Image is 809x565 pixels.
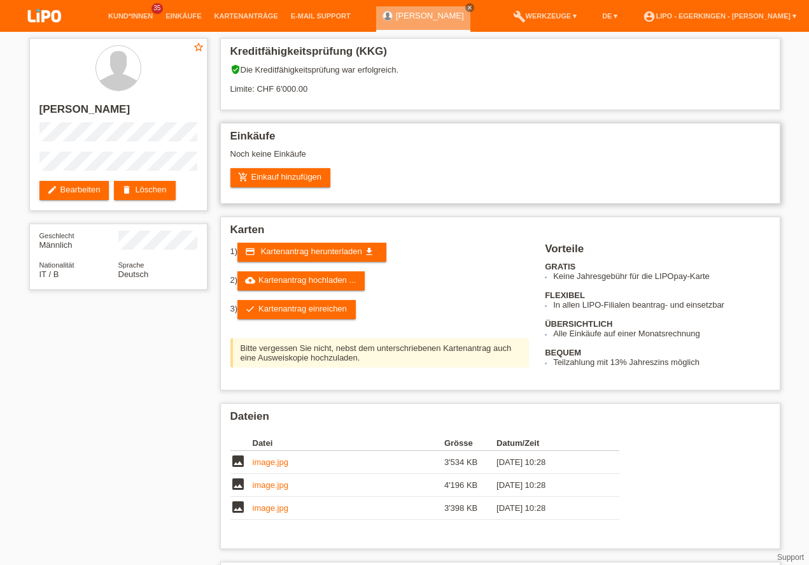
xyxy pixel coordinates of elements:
[159,12,208,20] a: Einkäufe
[553,329,770,338] li: Alle Einkäufe auf einer Monatsrechnung
[13,26,76,36] a: LIPO pay
[444,436,496,451] th: Grösse
[364,247,374,257] i: get_app
[102,12,159,20] a: Kund*innen
[253,480,288,490] a: image.jpg
[253,457,288,467] a: image.jpg
[253,436,444,451] th: Datei
[444,474,496,497] td: 4'196 KB
[444,497,496,520] td: 3'398 KB
[553,357,770,367] li: Teilzahlung mit 13% Jahreszins möglich
[553,300,770,310] li: In allen LIPO-Filialen beantrag- und einsetzbar
[230,149,770,168] div: Noch keine Einkäufe
[230,224,770,243] h2: Karten
[230,64,241,75] i: verified_user
[545,319,612,329] b: ÜBERSICHTLICH
[230,476,246,492] i: image
[39,231,118,250] div: Männlich
[777,553,804,562] a: Support
[396,11,464,20] a: [PERSON_NAME]
[230,410,770,429] h2: Dateien
[467,4,473,11] i: close
[230,271,530,290] div: 2)
[193,41,204,53] i: star_border
[545,243,770,262] h2: Vorteile
[114,181,175,200] a: deleteLöschen
[245,247,255,257] i: credit_card
[230,454,246,469] i: image
[496,451,601,474] td: [DATE] 10:28
[496,436,601,451] th: Datum/Zeit
[122,185,132,195] i: delete
[151,3,163,14] span: 35
[465,3,474,12] a: close
[230,45,770,64] h2: Kreditfähigkeitsprüfung (KKG)
[253,503,288,513] a: image.jpg
[39,103,197,122] h2: [PERSON_NAME]
[507,12,584,20] a: buildWerkzeuge ▾
[545,290,585,300] b: FLEXIBEL
[230,243,530,262] div: 1)
[230,168,331,187] a: add_shopping_cartEinkauf hinzufügen
[496,497,601,520] td: [DATE] 10:28
[118,261,144,269] span: Sprache
[545,348,581,357] b: BEQUEM
[230,300,530,319] div: 3)
[553,271,770,281] li: Keine Jahresgebühr für die LIPOpay-Karte
[545,262,575,271] b: GRATIS
[496,474,601,497] td: [DATE] 10:28
[230,499,246,515] i: image
[230,64,770,103] div: Die Kreditfähigkeitsprüfung war erfolgreich. Limite: CHF 6'000.00
[285,12,357,20] a: E-Mail Support
[444,451,496,474] td: 3'534 KB
[193,41,204,55] a: star_border
[237,271,365,290] a: cloud_uploadKartenantrag hochladen ...
[238,172,248,182] i: add_shopping_cart
[39,261,74,269] span: Nationalität
[39,232,74,240] span: Geschlecht
[39,269,59,279] span: Italien / B / 02.09.2021
[637,12,803,20] a: account_circleLIPO - Egerkingen - [PERSON_NAME] ▾
[245,275,255,285] i: cloud_upload
[245,304,255,314] i: check
[513,10,526,23] i: build
[230,338,530,368] div: Bitte vergessen Sie nicht, nebst dem unterschriebenen Kartenantrag auch eine Ausweiskopie hochzul...
[261,247,362,256] span: Kartenantrag herunterladen
[208,12,285,20] a: Kartenanträge
[39,181,109,200] a: editBearbeiten
[118,269,149,279] span: Deutsch
[237,243,386,262] a: credit_card Kartenantrag herunterladen get_app
[596,12,624,20] a: DE ▾
[237,300,356,319] a: checkKartenantrag einreichen
[230,130,770,149] h2: Einkäufe
[47,185,57,195] i: edit
[643,10,656,23] i: account_circle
